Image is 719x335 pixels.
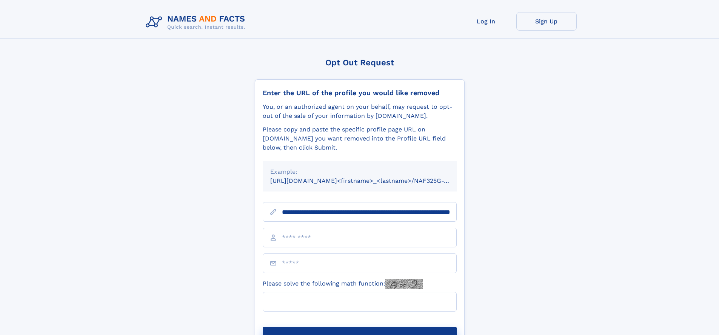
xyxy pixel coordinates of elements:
[263,279,423,289] label: Please solve the following math function:
[143,12,251,32] img: Logo Names and Facts
[255,58,465,67] div: Opt Out Request
[456,12,516,31] a: Log In
[270,167,449,176] div: Example:
[270,177,471,184] small: [URL][DOMAIN_NAME]<firstname>_<lastname>/NAF325G-xxxxxxxx
[516,12,577,31] a: Sign Up
[263,89,457,97] div: Enter the URL of the profile you would like removed
[263,102,457,120] div: You, or an authorized agent on your behalf, may request to opt-out of the sale of your informatio...
[263,125,457,152] div: Please copy and paste the specific profile page URL on [DOMAIN_NAME] you want removed into the Pr...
